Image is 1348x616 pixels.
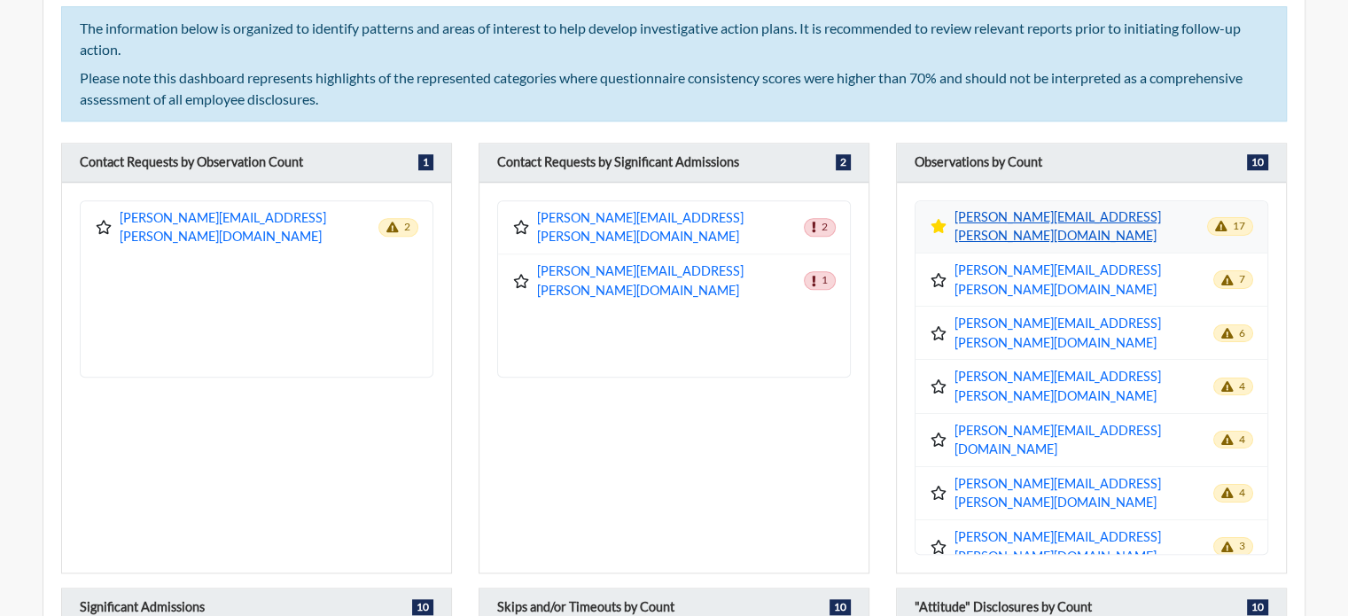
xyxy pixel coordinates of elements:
span: 2 [836,154,851,170]
h6: Skips and/or Timeouts by Count [497,599,674,616]
a: [PERSON_NAME][EMAIL_ADDRESS][PERSON_NAME][DOMAIN_NAME] [955,367,1213,405]
span: 17 observations [1207,217,1253,235]
a: [PERSON_NAME][EMAIL_ADDRESS][PERSON_NAME][DOMAIN_NAME] [955,261,1213,299]
span: 3 observations [1213,537,1253,555]
span: 4 observations [1213,484,1253,502]
span: 4 observations [1213,378,1253,395]
a: [PERSON_NAME][EMAIL_ADDRESS][DOMAIN_NAME] [955,421,1213,459]
span: 10 [1247,154,1268,170]
h6: Contact Requests by Significant Admissions [497,154,739,171]
div: Employees displayed in this category requested to be contacted, achieved consistency scores over ... [62,144,451,183]
h6: Observations by Count [915,154,1042,171]
h6: "Attitude" Disclosures by Count [915,599,1092,616]
a: [PERSON_NAME][EMAIL_ADDRESS][PERSON_NAME][DOMAIN_NAME] [120,208,378,246]
div: Employees displayed in this category requested to be contacted, achieved consistency scores over ... [479,144,869,183]
h6: Significant Admissions [80,599,205,616]
span: 4 observations [1213,431,1253,448]
span: 2 admissions [804,218,836,236]
span: 6 observations [1213,324,1253,342]
div: Please note this dashboard represents highlights of the represented categories where questionnair... [80,67,1268,110]
a: [PERSON_NAME][EMAIL_ADDRESS][PERSON_NAME][DOMAIN_NAME] [955,527,1213,565]
a: [PERSON_NAME][EMAIL_ADDRESS][PERSON_NAME][DOMAIN_NAME] [537,261,804,300]
a: [PERSON_NAME][EMAIL_ADDRESS][PERSON_NAME][DOMAIN_NAME] [537,208,804,246]
div: Employees displayed in this category reported Observations, achieved consistency scores over 70%,... [897,144,1286,183]
a: [PERSON_NAME][EMAIL_ADDRESS][PERSON_NAME][DOMAIN_NAME] [955,314,1213,352]
span: 2 observations [378,218,418,236]
span: 1 [418,154,433,170]
span: 10 [1247,599,1268,615]
span: 10 [830,599,851,615]
span: 10 [412,599,433,615]
span: 1 admissions [804,271,836,289]
h6: Contact Requests by Observation Count [80,154,303,171]
span: 7 observations [1213,270,1253,288]
a: [PERSON_NAME][EMAIL_ADDRESS][PERSON_NAME][DOMAIN_NAME] [955,474,1213,512]
a: [PERSON_NAME][EMAIL_ADDRESS][PERSON_NAME][DOMAIN_NAME] [955,207,1207,246]
div: The information below is organized to identify patterns and areas of interest to help develop inv... [80,18,1268,60]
